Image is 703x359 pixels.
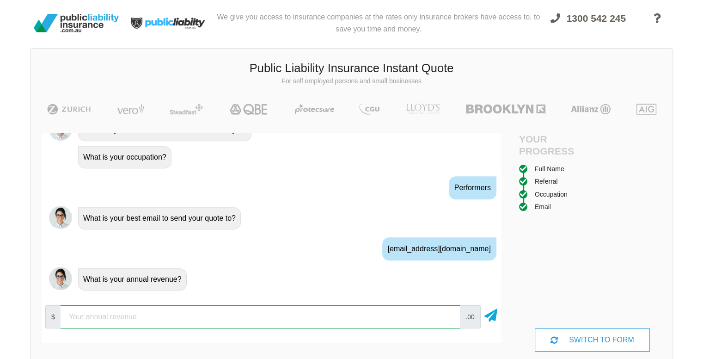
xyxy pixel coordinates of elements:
p: For self employed persons and small businesses [37,77,666,86]
span: .00 [459,305,480,328]
h3: Public Liability Insurance Instant Quote [37,60,666,77]
img: AIG | Public Liability Insurance [633,104,660,115]
img: Public Liability Insurance [30,10,122,36]
span: 1300 542 245 [567,13,626,24]
div: Full Name [535,164,564,174]
img: LLOYD's | Public Liability Insurance [401,104,445,115]
img: Brooklyn | Public Liability Insurance [462,104,549,115]
h4: Your Progress [519,133,593,156]
img: Allianz | Public Liability Insurance [566,104,615,115]
img: Steadfast | Public Liability Insurance [166,104,207,115]
img: Protecsure | Public Liability Insurance [291,104,338,115]
div: [EMAIL_ADDRESS][DOMAIN_NAME] [382,237,496,260]
div: Referral [535,176,558,186]
div: Email [535,202,551,212]
img: CGU | Public Liability Insurance [355,104,383,115]
img: Zurich | Public Liability Insurance [43,104,95,115]
div: We give you access to insurance companies at the rates only insurance brokers have access to, to ... [215,4,542,43]
a: 1300 542 245 [542,7,634,43]
img: Vero | Public Liability Insurance [113,104,148,115]
img: Chatbot | PLI [49,206,72,229]
img: Public Liability Insurance Light [122,4,215,43]
div: What is your occupation? [78,146,171,168]
div: Occupation [535,189,568,199]
div: SWITCH TO FORM [535,328,649,352]
div: Performers [449,176,496,199]
div: What is your annual revenue? [78,268,187,291]
div: What is your best email to send your quote to? [78,207,241,229]
img: QBE | Public Liability Insurance [224,104,274,115]
input: Your annual revenue [61,305,460,328]
span: $ [45,305,61,328]
img: Chatbot | PLI [49,267,72,290]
